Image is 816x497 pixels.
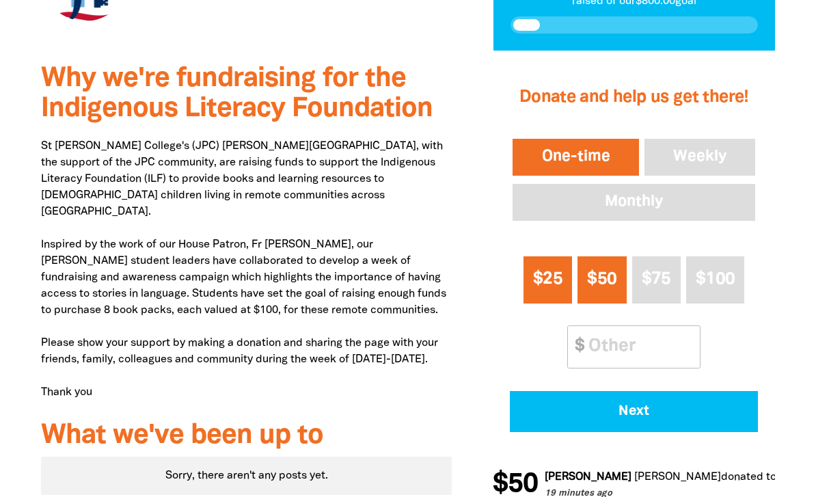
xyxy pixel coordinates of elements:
[587,271,616,287] span: $50
[523,256,572,304] button: $25
[41,66,433,122] span: Why we're fundraising for the Indigenous Literacy Foundation
[510,391,758,432] button: Pay with Credit Card
[634,472,720,482] em: [PERSON_NAME]
[720,472,776,482] span: donated to
[544,472,631,482] em: [PERSON_NAME]
[686,256,745,304] button: $100
[568,326,584,368] span: $
[41,421,452,451] h3: What we've been up to
[632,256,681,304] button: $75
[41,138,452,401] p: St [PERSON_NAME] College's (JPC) [PERSON_NAME][GEOGRAPHIC_DATA], with the support of the JPC comm...
[41,457,452,495] div: Paginated content
[642,136,758,178] button: Weekly
[41,457,452,495] div: Sorry, there aren't any posts yet.
[642,271,671,287] span: $75
[533,271,562,287] span: $25
[510,136,641,178] button: One-time
[579,326,700,368] input: Other
[510,181,758,224] button: Monthly
[696,271,735,287] span: $100
[577,256,626,304] button: $50
[529,405,739,418] span: Next
[510,70,758,125] h2: Donate and help us get there!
